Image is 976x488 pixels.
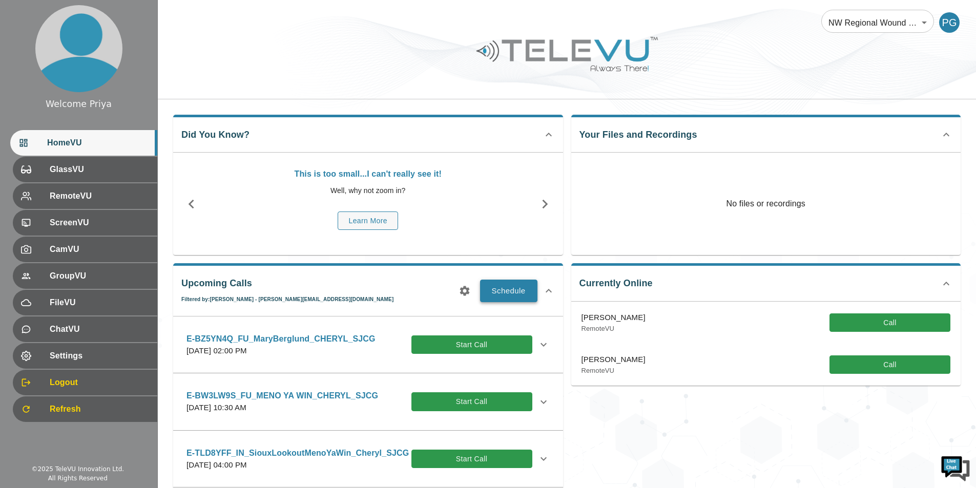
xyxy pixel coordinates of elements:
span: We're online! [59,129,141,232]
div: Minimize live chat window [168,5,193,30]
p: [PERSON_NAME] [582,312,646,324]
p: E-BZ5YN4Q_FU_MaryBerglund_CHERYL_SJCG [186,333,376,345]
div: E-BW3LW9S_FU_MENO YA WIN_CHERYL_SJCG[DATE] 10:30 AMStart Call [178,384,558,420]
button: Start Call [411,450,532,469]
p: RemoteVU [582,366,646,376]
img: d_736959983_company_1615157101543_736959983 [17,48,43,73]
button: Schedule [480,280,537,302]
div: Settings [13,343,157,369]
div: ScreenVU [13,210,157,236]
div: © 2025 TeleVU Innovation Ltd. [31,464,124,474]
div: Refresh [13,396,157,422]
span: GlassVU [50,163,149,176]
p: [DATE] 10:30 AM [186,402,378,414]
textarea: Type your message and hit 'Enter' [5,280,195,315]
p: [DATE] 02:00 PM [186,345,376,357]
p: E-TLD8YFF_IN_SiouxLookoutMenoYaWin_Cheryl_SJCG [186,447,409,459]
div: E-TLD8YFF_IN_SiouxLookoutMenoYaWin_Cheryl_SJCG[DATE] 04:00 PMStart Call [178,441,558,477]
span: FileVU [50,296,149,309]
div: All Rights Reserved [48,474,108,483]
img: profile.png [35,5,122,92]
span: HomeVU [47,137,149,149]
span: ScreenVU [50,217,149,229]
span: Logout [50,376,149,389]
p: This is too small...I can't really see it! [215,168,522,180]
div: GroupVU [13,263,157,289]
div: CamVU [13,237,157,262]
div: HomeVU [10,130,157,156]
p: Well, why not zoom in? [215,185,522,196]
button: Start Call [411,392,532,411]
span: Refresh [50,403,149,415]
p: No files or recordings [571,153,961,255]
button: Start Call [411,335,532,354]
p: E-BW3LW9S_FU_MENO YA WIN_CHERYL_SJCG [186,390,378,402]
p: RemoteVU [582,324,646,334]
p: [DATE] 04:00 PM [186,459,409,471]
div: ChatVU [13,316,157,342]
span: GroupVU [50,270,149,282]
div: Welcome Priya [46,97,112,111]
img: Logo [475,33,659,75]
div: RemoteVU [13,183,157,209]
div: Logout [13,370,157,395]
span: RemoteVU [50,190,149,202]
span: ChatVU [50,323,149,335]
span: Settings [50,350,149,362]
button: Call [829,355,950,374]
div: FileVU [13,290,157,315]
img: Chat Widget [940,452,971,483]
div: GlassVU [13,157,157,182]
button: Learn More [338,211,398,230]
div: Chat with us now [53,54,172,67]
div: PG [939,12,960,33]
span: CamVU [50,243,149,256]
button: Call [829,313,950,332]
div: E-BZ5YN4Q_FU_MaryBerglund_CHERYL_SJCG[DATE] 02:00 PMStart Call [178,327,558,363]
div: NW Regional Wound Care [821,8,934,37]
p: [PERSON_NAME] [582,354,646,366]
